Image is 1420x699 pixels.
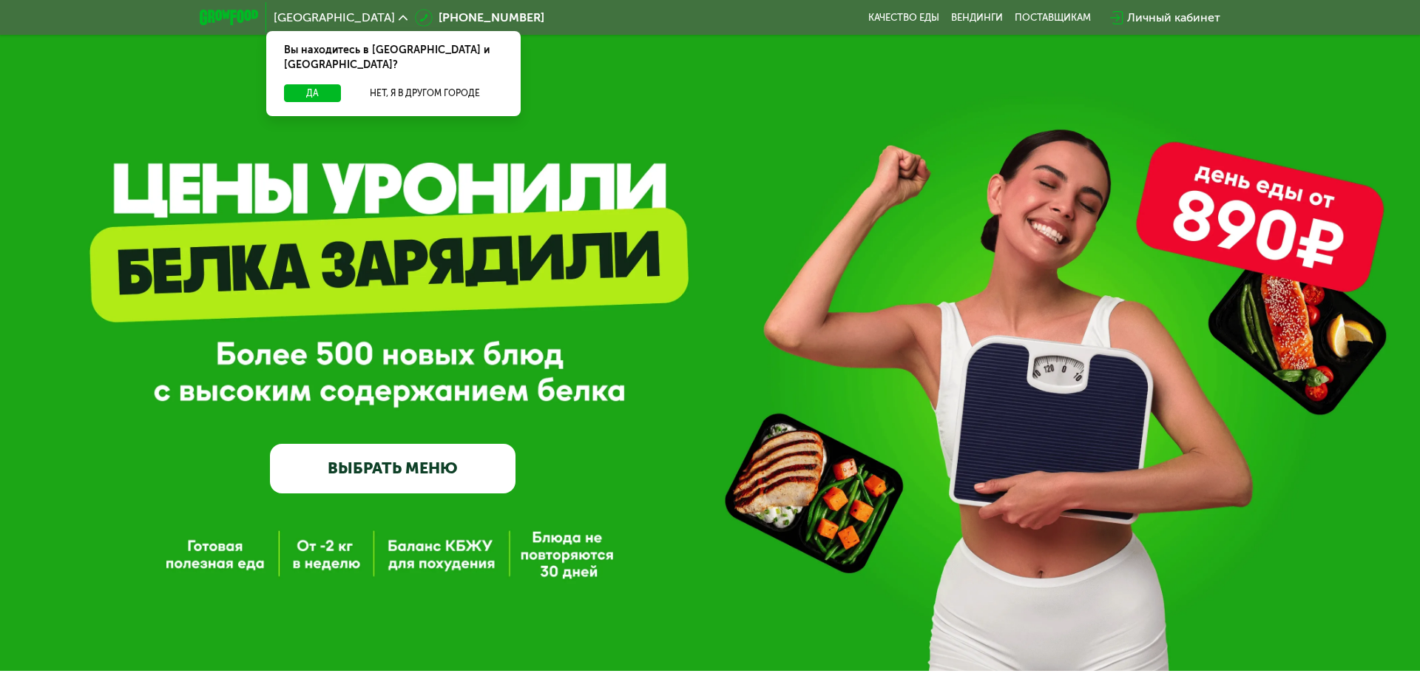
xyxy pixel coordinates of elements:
div: поставщикам [1015,12,1091,24]
button: Да [284,84,341,102]
a: [PHONE_NUMBER] [415,9,544,27]
div: Вы находитесь в [GEOGRAPHIC_DATA] и [GEOGRAPHIC_DATA]? [266,31,521,84]
div: Личный кабинет [1127,9,1220,27]
a: ВЫБРАТЬ МЕНЮ [270,444,515,493]
a: Вендинги [951,12,1003,24]
span: [GEOGRAPHIC_DATA] [274,12,395,24]
a: Качество еды [868,12,939,24]
button: Нет, я в другом городе [347,84,503,102]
